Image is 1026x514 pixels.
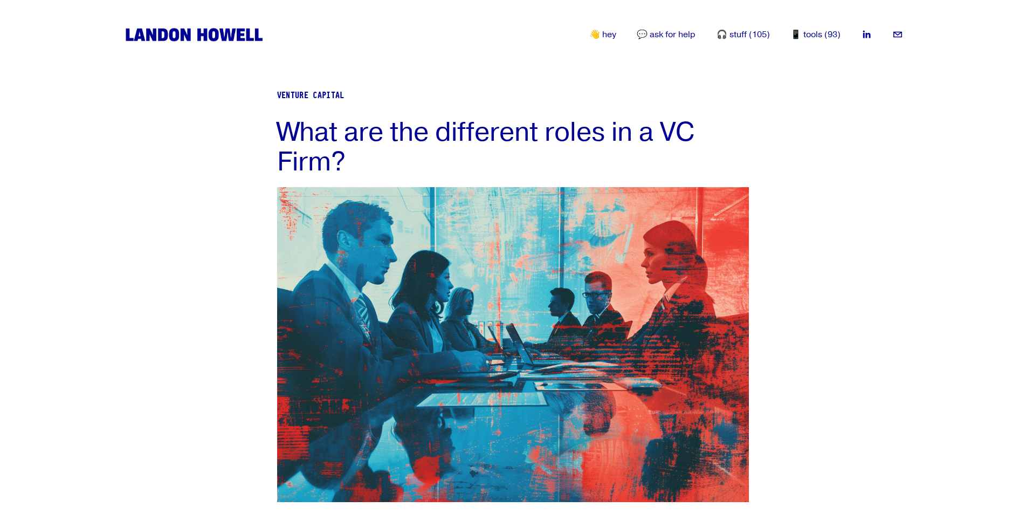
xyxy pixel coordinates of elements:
[123,26,265,44] img: Landon Howell
[277,118,749,176] h1: What are the different roles in a VC Firm?
[892,29,903,40] a: landon.howell@gmail.com
[277,90,345,100] a: Venture Capital
[861,29,872,40] a: LinkedIn
[717,29,770,42] a: 🎧 stuff (105)
[637,29,696,42] a: 💬 ask for help
[790,29,841,42] a: 📱 tools (93)
[589,29,616,42] a: 👋 hey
